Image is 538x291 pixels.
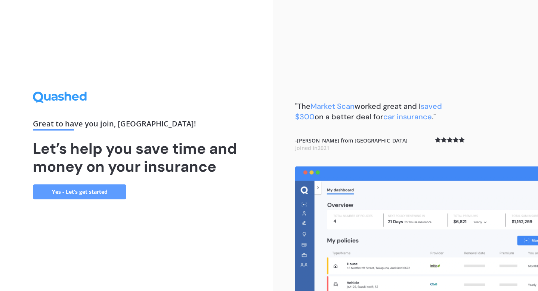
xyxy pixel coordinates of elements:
[310,101,355,111] span: Market Scan
[33,184,126,199] a: Yes - Let’s get started
[295,101,442,122] b: "The worked great and I on a better deal for ."
[295,101,442,122] span: saved $300
[33,140,240,175] h1: Let’s help you save time and money on your insurance
[295,144,330,151] span: Joined in 2021
[295,137,408,151] b: - [PERSON_NAME] from [GEOGRAPHIC_DATA]
[295,166,538,291] img: dashboard.webp
[33,120,240,131] div: Great to have you join , [GEOGRAPHIC_DATA] !
[383,112,432,122] span: car insurance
